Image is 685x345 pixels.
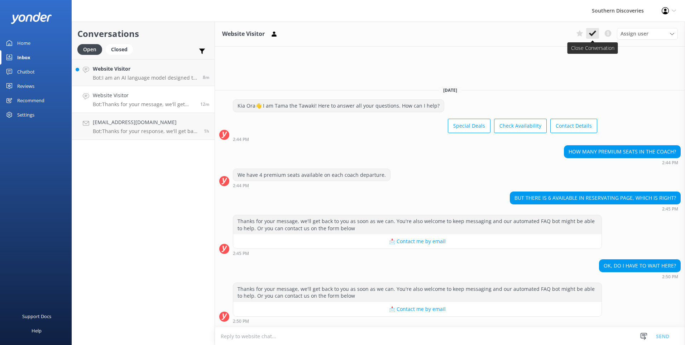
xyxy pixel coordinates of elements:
p: Bot: Thanks for your message, we'll get back to you as soon as we can. You're also welcome to kee... [93,101,195,108]
div: Assign User [617,28,678,39]
div: Settings [17,108,34,122]
span: Assign user [621,30,648,38]
span: Sep 25 2025 02:50pm (UTC +12:00) Pacific/Auckland [200,101,209,107]
a: Closed [106,45,136,53]
p: Bot: I am an AI language model designed to answer your questions based on a knowledge base provid... [93,75,197,81]
h4: Website Visitor [93,65,197,73]
div: OK, DO I HAVE TO WAIT HERE? [599,260,680,272]
div: Sep 25 2025 02:45pm (UTC +12:00) Pacific/Auckland [233,251,602,256]
div: Help [32,323,42,338]
div: We have 4 premium seats available on each coach departure. [233,169,390,181]
div: Reviews [17,79,34,93]
a: [EMAIL_ADDRESS][DOMAIN_NAME]Bot:Thanks for your response, we'll get back to you as soon as we can... [72,113,215,140]
strong: 2:50 PM [233,319,249,323]
button: Special Deals [448,119,490,133]
strong: 2:50 PM [662,275,678,279]
strong: 2:44 PM [662,161,678,165]
div: Chatbot [17,65,35,79]
div: Sep 25 2025 02:45pm (UTC +12:00) Pacific/Auckland [510,206,681,211]
strong: 2:44 PM [233,137,249,142]
button: 📩 Contact me by email [233,302,602,316]
span: Sep 25 2025 02:54pm (UTC +12:00) Pacific/Auckland [203,74,209,80]
div: Support Docs [22,309,51,323]
h4: [EMAIL_ADDRESS][DOMAIN_NAME] [93,118,198,126]
div: Closed [106,44,133,55]
div: Sep 25 2025 02:50pm (UTC +12:00) Pacific/Auckland [233,318,602,323]
div: Home [17,36,30,50]
div: Recommend [17,93,44,108]
strong: 2:44 PM [233,184,249,188]
a: Website VisitorBot:I am an AI language model designed to answer your questions based on a knowled... [72,59,215,86]
button: Check Availability [494,119,547,133]
span: Sep 25 2025 01:16pm (UTC +12:00) Pacific/Auckland [204,128,209,134]
span: [DATE] [439,87,461,93]
a: Website VisitorBot:Thanks for your message, we'll get back to you as soon as we can. You're also ... [72,86,215,113]
strong: 2:45 PM [662,207,678,211]
a: Open [77,45,106,53]
div: Thanks for your message, we'll get back to you as soon as we can. You're also welcome to keep mes... [233,215,602,234]
div: Sep 25 2025 02:50pm (UTC +12:00) Pacific/Auckland [599,274,681,279]
div: Inbox [17,50,30,65]
button: Contact Details [550,119,597,133]
div: Kia Ora👋 I am Tama the Tawaki! Here to answer all your questions. How can I help? [233,100,444,112]
div: BUT THERE IS 6 AVAILABLE IN RESERVATING PAGE, WHICH IS RIGHT? [510,192,680,204]
p: Bot: Thanks for your response, we'll get back to you as soon as we can during opening hours. [93,128,198,134]
h2: Conversations [77,27,209,41]
button: 📩 Contact me by email [233,234,602,249]
div: Thanks for your message, we'll get back to you as soon as we can. You're also welcome to keep mes... [233,283,602,302]
div: Sep 25 2025 02:44pm (UTC +12:00) Pacific/Auckland [233,183,391,188]
div: HOW MANY PREMIUM SEATS IN THE COACH? [564,146,680,158]
strong: 2:45 PM [233,251,249,256]
div: Sep 25 2025 02:44pm (UTC +12:00) Pacific/Auckland [233,137,597,142]
img: yonder-white-logo.png [11,12,52,24]
div: Open [77,44,102,55]
h3: Website Visitor [222,29,265,39]
div: Sep 25 2025 02:44pm (UTC +12:00) Pacific/Auckland [564,160,681,165]
h4: Website Visitor [93,91,195,99]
